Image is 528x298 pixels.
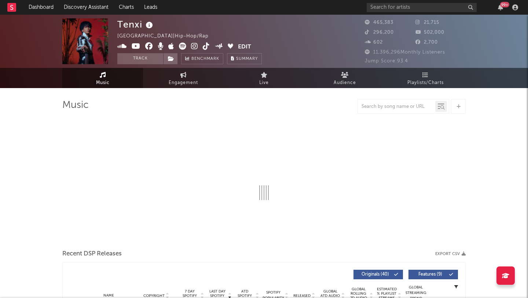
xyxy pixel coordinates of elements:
span: 296,200 [365,30,394,35]
span: 2,700 [415,40,438,45]
span: Released [293,294,311,298]
button: Edit [238,43,251,52]
span: 21,715 [415,20,439,25]
div: [GEOGRAPHIC_DATA] | Hip-Hop/Rap [117,32,217,41]
a: Audience [304,68,385,88]
span: Engagement [169,79,198,87]
a: Benchmark [181,53,223,64]
button: Originals(40) [353,270,403,279]
span: Live [259,79,269,87]
span: Jump Score: 93.4 [365,59,408,63]
span: 602 [365,40,383,45]
button: Features(9) [408,270,458,279]
span: Copyright [143,294,165,298]
div: 99 + [500,2,509,7]
a: Live [224,68,304,88]
span: Recent DSP Releases [62,250,122,258]
a: Playlists/Charts [385,68,466,88]
span: Playlists/Charts [407,79,444,87]
span: Summary [236,57,258,61]
span: Features ( 9 ) [413,272,447,277]
span: Audience [334,79,356,87]
button: 99+ [498,4,503,10]
div: Tenxi [117,18,155,30]
span: Benchmark [191,55,219,63]
span: Originals ( 40 ) [358,272,392,277]
button: Summary [227,53,262,64]
input: Search for artists [367,3,477,12]
button: Export CSV [435,252,466,256]
a: Music [62,68,143,88]
span: 465,383 [365,20,393,25]
button: Track [117,53,163,64]
span: Music [96,79,110,87]
a: Engagement [143,68,224,88]
span: 11,396,296 Monthly Listeners [365,50,445,55]
input: Search by song name or URL [358,104,435,110]
span: 502,000 [415,30,444,35]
